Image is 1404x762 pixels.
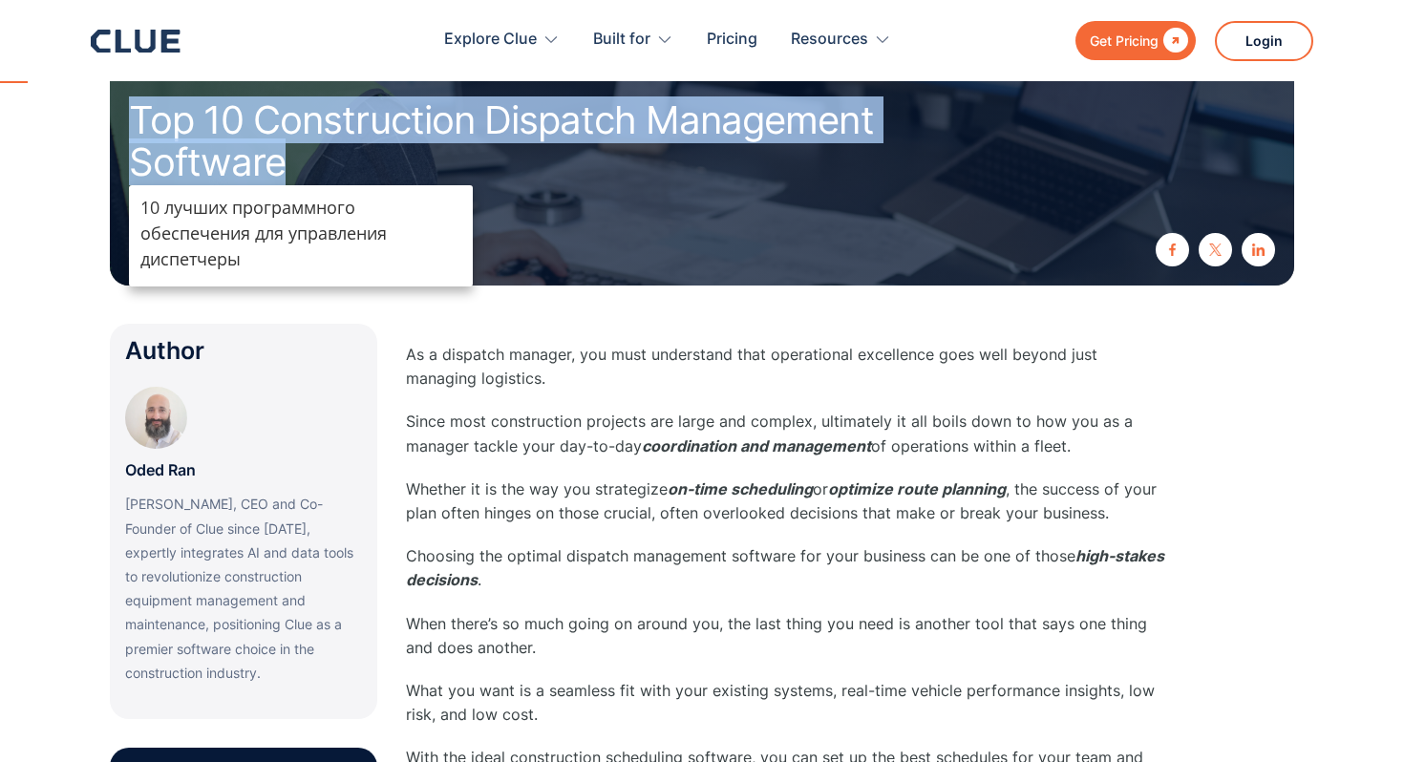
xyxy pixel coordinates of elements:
[642,436,871,455] em: coordination and management
[406,410,1170,457] p: Since most construction projects are large and complex, ultimately it all boils down to how you a...
[1209,243,1222,256] img: twitter X icon
[406,544,1170,592] p: Choosing the optimal dispatch management software for your business can be one of those .
[1215,21,1313,61] a: Login
[791,10,891,70] div: Resources
[129,99,931,183] h1: Top 10 Construction Dispatch Management Software
[707,10,757,70] a: Pricing
[668,479,813,498] em: on-time scheduling
[129,185,473,286] div: 10 лучших программного обеспечения для управления диспетчеры
[593,10,650,70] div: Built for
[406,343,1170,391] p: As a dispatch manager, you must understand that operational excellence goes well beyond just mana...
[444,10,560,70] div: Explore Clue
[406,612,1170,660] p: When there’s so much going on around you, the last thing you need is another tool that says one t...
[1252,243,1265,256] img: linkedin icon
[593,10,673,70] div: Built for
[406,477,1170,525] p: Whether it is the way you strategize or , the success of your plan often hinges on those crucial,...
[1166,243,1179,256] img: facebook icon
[125,458,196,482] p: Oded Ran
[1090,29,1159,53] div: Get Pricing
[444,10,537,70] div: Explore Clue
[828,479,1006,498] em: optimize route planning
[125,387,187,449] img: Oded Ran
[1075,21,1196,60] a: Get Pricing
[791,10,868,70] div: Resources
[1159,29,1188,53] div: 
[125,339,362,363] div: Author
[406,679,1170,727] p: What you want is a seamless fit with your existing systems, real-time vehicle performance insight...
[125,492,362,685] p: [PERSON_NAME], CEO and Co-Founder of Clue since [DATE], expertly integrates AI and data tools to ...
